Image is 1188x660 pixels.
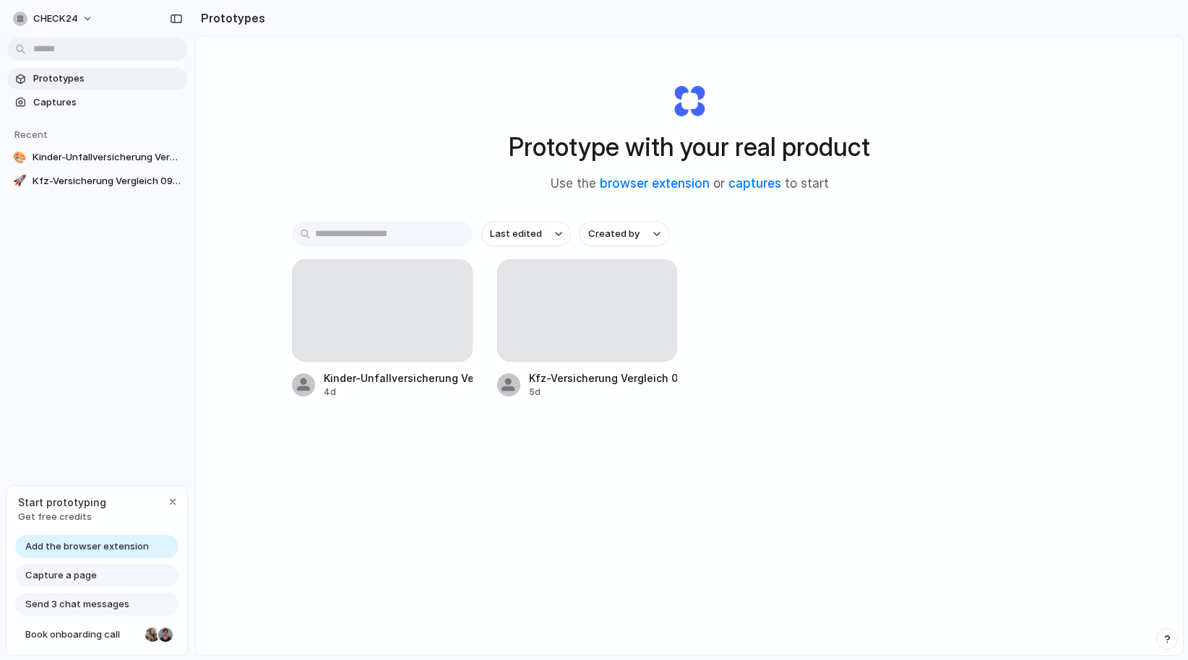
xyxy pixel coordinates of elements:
div: 5d [529,386,678,399]
span: Use the or to start [551,175,829,194]
div: Kinder-Unfallversicherung Vergleich - CHECK24 [324,370,473,386]
h2: Prototypes [195,9,265,27]
a: Prototypes [7,68,188,90]
span: Get free credits [18,510,106,524]
div: 🎨 [13,150,27,165]
a: 🚀Kfz-Versicherung Vergleich 09/2025 - Versicherungsauswahl [7,170,188,192]
div: Nicole Kubica [144,626,161,643]
span: CHECK24 [33,12,78,26]
span: Created by [588,227,640,241]
span: Send 3 chat messages [25,597,129,612]
span: Recent [14,129,48,140]
span: Add the browser extension [25,539,149,554]
a: captures [728,176,781,191]
span: Last edited [490,227,542,241]
a: 🎨Kinder-Unfallversicherung Vergleich - CHECK24 [7,147,188,168]
span: Book onboarding call [25,628,139,642]
div: Christian Iacullo [157,626,174,643]
h1: Prototype with your real product [509,128,870,166]
a: Book onboarding call [15,623,178,646]
span: Kinder-Unfallversicherung Vergleich - CHECK24 [33,150,182,165]
span: Capture a page [25,568,97,583]
span: Captures [33,95,182,110]
a: Captures [7,92,188,113]
button: CHECK24 [7,7,100,30]
span: Prototypes [33,71,182,86]
a: browser extension [600,176,710,191]
span: Start prototyping [18,495,106,510]
button: Last edited [481,222,571,246]
div: 4d [324,386,473,399]
a: Kinder-Unfallversicherung Vergleich - CHECK244d [292,259,473,399]
a: Kfz-Versicherung Vergleich 09/2025 - Versicherungsauswahl5d [497,259,678,399]
div: Kfz-Versicherung Vergleich 09/2025 - Versicherungsauswahl [529,370,678,386]
span: Kfz-Versicherung Vergleich 09/2025 - Versicherungsauswahl [33,174,182,188]
button: Created by [580,222,669,246]
div: 🚀 [13,174,27,188]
